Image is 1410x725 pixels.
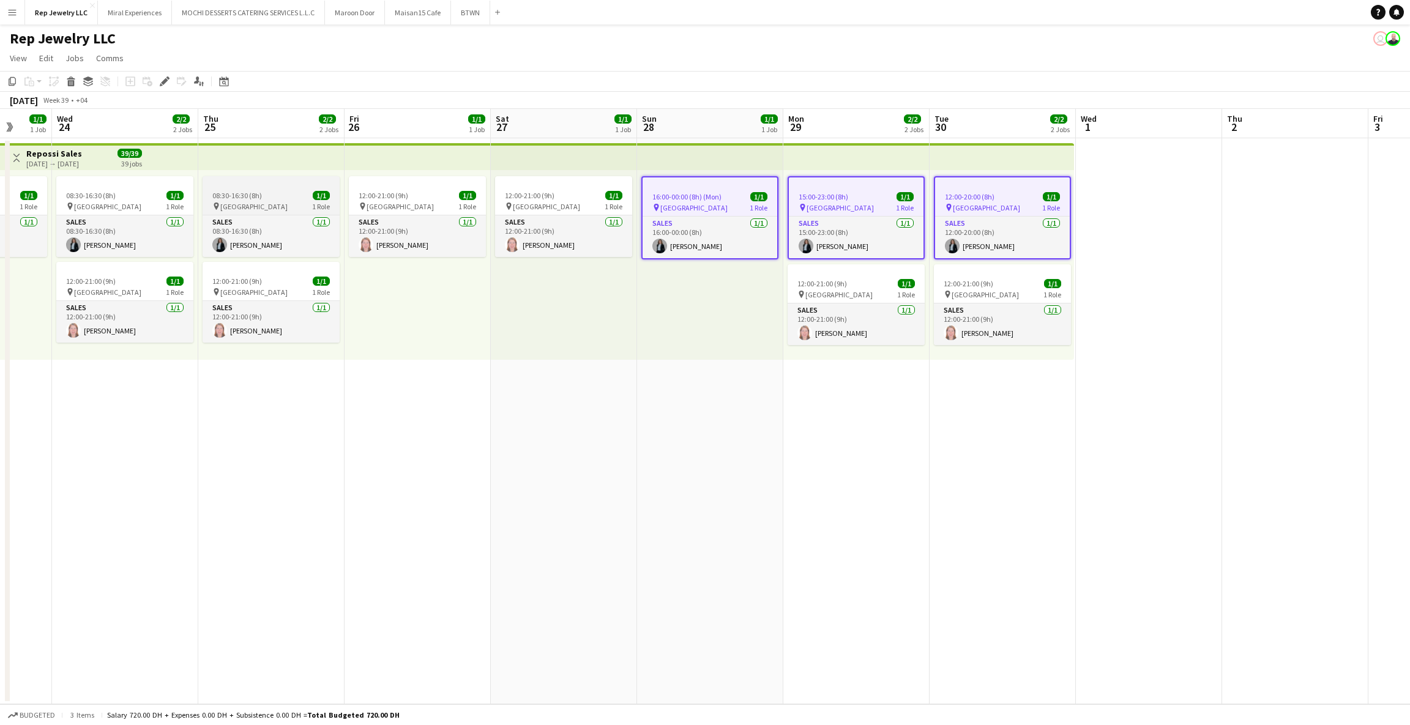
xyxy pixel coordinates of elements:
[212,191,262,200] span: 08:30-16:30 (8h)
[643,217,777,258] app-card-role: Sales1/116:00-00:00 (8h)[PERSON_NAME]
[451,1,490,24] button: BTWN
[495,215,632,257] app-card-role: Sales1/112:00-21:00 (9h)[PERSON_NAME]
[312,288,330,297] span: 1 Role
[30,125,46,134] div: 1 Job
[1043,192,1060,201] span: 1/1
[1043,290,1061,299] span: 1 Role
[6,708,57,722] button: Budgeted
[642,113,657,124] span: Sun
[953,203,1020,212] span: [GEOGRAPHIC_DATA]
[1050,114,1067,124] span: 2/2
[91,50,129,66] a: Comms
[20,711,55,719] span: Budgeted
[166,202,184,211] span: 1 Role
[934,176,1071,259] app-job-card: 12:00-20:00 (8h)1/1 [GEOGRAPHIC_DATA]1 RoleSales1/112:00-20:00 (8h)[PERSON_NAME]
[905,125,923,134] div: 2 Jobs
[203,113,218,124] span: Thu
[934,113,949,124] span: Tue
[761,125,777,134] div: 1 Job
[66,191,116,200] span: 08:30-16:30 (8h)
[799,192,848,201] span: 15:00-23:00 (8h)
[788,113,804,124] span: Mon
[25,1,98,24] button: Rep Jewelry LLC
[319,125,338,134] div: 2 Jobs
[896,203,914,212] span: 1 Role
[56,262,193,343] div: 12:00-21:00 (9h)1/1 [GEOGRAPHIC_DATA]1 RoleSales1/112:00-21:00 (9h)[PERSON_NAME]
[788,303,925,345] app-card-role: Sales1/112:00-21:00 (9h)[PERSON_NAME]
[1081,113,1097,124] span: Wed
[319,114,336,124] span: 2/2
[96,53,124,64] span: Comms
[459,191,476,200] span: 1/1
[904,114,921,124] span: 2/2
[615,125,631,134] div: 1 Job
[944,279,993,288] span: 12:00-21:00 (9h)
[212,277,262,286] span: 12:00-21:00 (9h)
[173,114,190,124] span: 2/2
[933,120,949,134] span: 30
[1042,203,1060,212] span: 1 Role
[641,176,778,259] div: 16:00-00:00 (8h) (Mon)1/1 [GEOGRAPHIC_DATA]1 RoleSales1/116:00-00:00 (8h)[PERSON_NAME]
[166,191,184,200] span: 1/1
[121,158,142,168] div: 39 jobs
[10,29,116,48] h1: Rep Jewelry LLC
[505,191,554,200] span: 12:00-21:00 (9h)
[20,191,37,200] span: 1/1
[935,217,1070,258] app-card-role: Sales1/112:00-20:00 (8h)[PERSON_NAME]
[750,203,767,212] span: 1 Role
[945,192,994,201] span: 12:00-20:00 (8h)
[458,202,476,211] span: 1 Role
[173,125,192,134] div: 2 Jobs
[203,262,340,343] div: 12:00-21:00 (9h)1/1 [GEOGRAPHIC_DATA]1 RoleSales1/112:00-21:00 (9h)[PERSON_NAME]
[789,217,923,258] app-card-role: Sales1/115:00-23:00 (8h)[PERSON_NAME]
[203,176,340,257] app-job-card: 08:30-16:30 (8h)1/1 [GEOGRAPHIC_DATA]1 RoleSales1/108:30-16:30 (8h)[PERSON_NAME]
[897,192,914,201] span: 1/1
[1079,120,1097,134] span: 1
[117,149,142,158] span: 39/39
[201,120,218,134] span: 25
[26,148,82,159] h3: Repossi Sales
[348,120,359,134] span: 26
[934,303,1071,345] app-card-role: Sales1/112:00-21:00 (9h)[PERSON_NAME]
[605,191,622,200] span: 1/1
[495,176,632,257] div: 12:00-21:00 (9h)1/1 [GEOGRAPHIC_DATA]1 RoleSales1/112:00-21:00 (9h)[PERSON_NAME]
[494,120,509,134] span: 27
[359,191,408,200] span: 12:00-21:00 (9h)
[898,279,915,288] span: 1/1
[325,1,385,24] button: Maroon Door
[61,50,89,66] a: Jobs
[220,202,288,211] span: [GEOGRAPHIC_DATA]
[349,215,486,257] app-card-role: Sales1/112:00-21:00 (9h)[PERSON_NAME]
[57,113,73,124] span: Wed
[788,264,925,345] app-job-card: 12:00-21:00 (9h)1/1 [GEOGRAPHIC_DATA]1 RoleSales1/112:00-21:00 (9h)[PERSON_NAME]
[1044,279,1061,288] span: 1/1
[55,120,73,134] span: 24
[107,710,400,719] div: Salary 720.00 DH + Expenses 0.00 DH + Subsistence 0.00 DH =
[34,50,58,66] a: Edit
[513,202,580,211] span: [GEOGRAPHIC_DATA]
[1051,125,1070,134] div: 2 Jobs
[56,301,193,343] app-card-role: Sales1/112:00-21:00 (9h)[PERSON_NAME]
[74,202,141,211] span: [GEOGRAPHIC_DATA]
[788,176,925,259] app-job-card: 15:00-23:00 (8h)1/1 [GEOGRAPHIC_DATA]1 RoleSales1/115:00-23:00 (8h)[PERSON_NAME]
[786,120,804,134] span: 29
[56,176,193,257] app-job-card: 08:30-16:30 (8h)1/1 [GEOGRAPHIC_DATA]1 RoleSales1/108:30-16:30 (8h)[PERSON_NAME]
[10,94,38,106] div: [DATE]
[934,264,1071,345] app-job-card: 12:00-21:00 (9h)1/1 [GEOGRAPHIC_DATA]1 RoleSales1/112:00-21:00 (9h)[PERSON_NAME]
[349,113,359,124] span: Fri
[349,176,486,257] app-job-card: 12:00-21:00 (9h)1/1 [GEOGRAPHIC_DATA]1 RoleSales1/112:00-21:00 (9h)[PERSON_NAME]
[385,1,451,24] button: Maisan15 Cafe
[20,202,37,211] span: 1 Role
[1371,120,1383,134] span: 3
[40,95,71,105] span: Week 39
[605,202,622,211] span: 1 Role
[469,125,485,134] div: 1 Job
[67,710,97,719] span: 3 items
